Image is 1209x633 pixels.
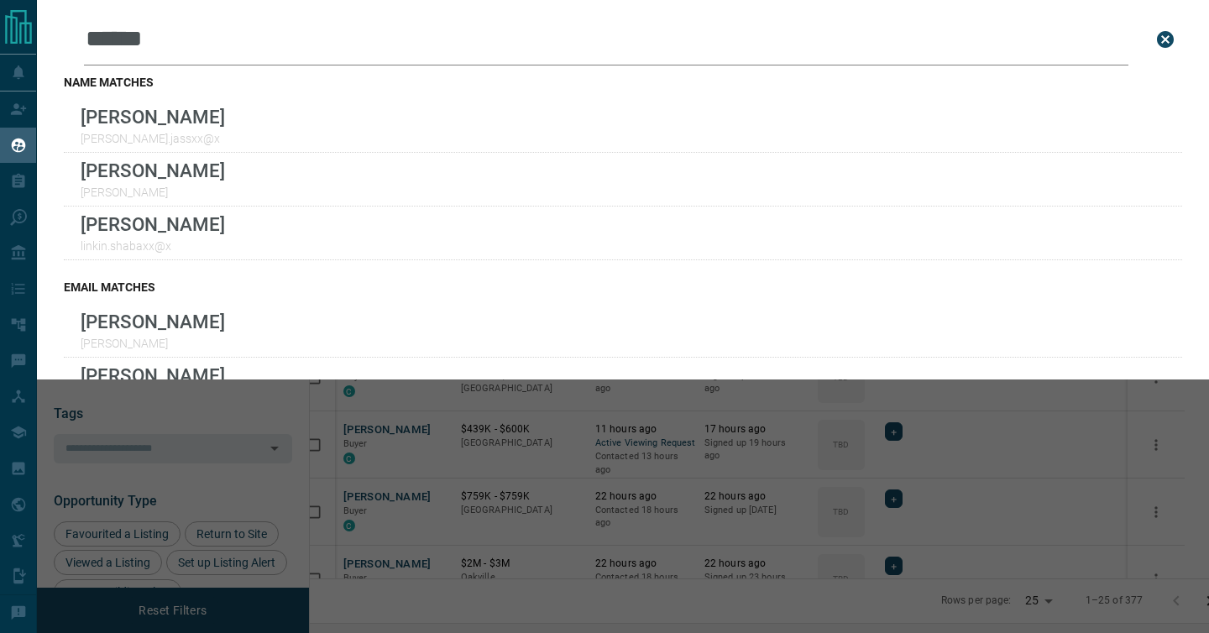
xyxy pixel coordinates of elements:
[81,311,225,332] p: [PERSON_NAME]
[81,337,225,350] p: [PERSON_NAME]
[81,132,225,145] p: [PERSON_NAME].jassxx@x
[81,239,225,253] p: linkin.shabaxx@x
[81,364,225,386] p: [PERSON_NAME]
[64,76,1182,89] h3: name matches
[81,186,225,199] p: [PERSON_NAME]
[64,280,1182,294] h3: email matches
[81,106,225,128] p: [PERSON_NAME]
[81,213,225,235] p: [PERSON_NAME]
[1149,23,1182,56] button: close search bar
[81,160,225,181] p: [PERSON_NAME]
